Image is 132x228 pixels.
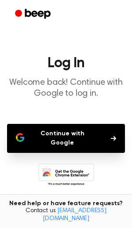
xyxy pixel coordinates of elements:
span: Contact us [5,207,127,223]
a: Beep [9,6,59,23]
p: Welcome back! Continue with Google to log in. [7,77,125,99]
button: Continue with Google [7,124,125,153]
a: [EMAIL_ADDRESS][DOMAIN_NAME] [43,208,106,222]
h1: Log In [7,56,125,70]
